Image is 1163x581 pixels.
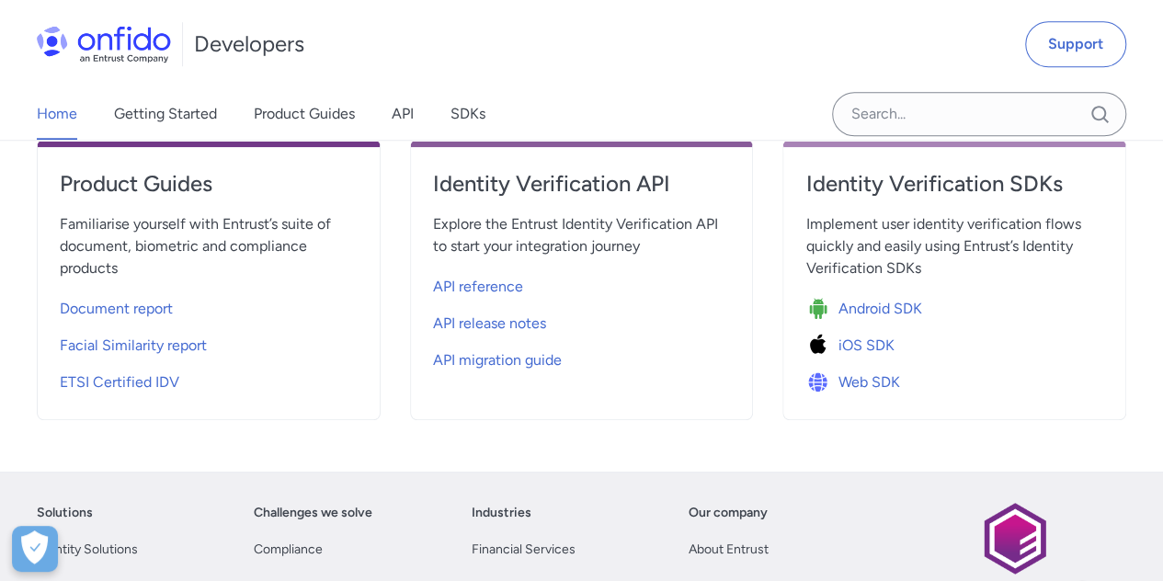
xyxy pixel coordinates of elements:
img: Icon iOS SDK [805,333,838,359]
a: Product Guides [60,169,358,213]
img: Icon Android SDK [805,296,838,322]
span: Document report [60,298,173,320]
span: Implement user identity verification flows quickly and easily using Entrust’s Identity Verificati... [805,213,1103,279]
a: About Entrust [689,539,769,561]
span: API release notes [433,313,546,335]
span: API migration guide [433,349,562,371]
h4: Product Guides [60,169,358,199]
span: Explore the Entrust Identity Verification API to start your integration journey [433,213,731,257]
a: Solutions [37,502,93,524]
h4: Identity Verification API [433,169,731,199]
span: API reference [433,276,523,298]
a: Icon iOS SDKiOS SDK [805,324,1103,360]
img: Onfido Logo [37,26,171,63]
a: ETSI Certified IDV [60,360,358,397]
a: API migration guide [433,338,731,375]
span: Facial Similarity report [60,335,207,357]
a: Our company [689,502,768,524]
span: Web SDK [838,371,899,393]
input: Onfido search input field [832,92,1126,136]
a: API release notes [433,302,731,338]
div: Cookie Preferences [12,526,58,572]
a: Home [37,88,77,140]
a: Identity Verification SDKs [805,169,1103,213]
a: SDKs [450,88,485,140]
a: Identity Solutions [37,539,138,561]
a: Facial Similarity report [60,324,358,360]
button: Open Preferences [12,526,58,572]
h1: Developers [194,29,304,59]
a: Getting Started [114,88,217,140]
img: Icon Web SDK [805,370,838,395]
span: Android SDK [838,298,921,320]
a: Product Guides [254,88,355,140]
a: Document report [60,287,358,324]
a: Identity Verification API [433,169,731,213]
h4: Identity Verification SDKs [805,169,1103,199]
a: API reference [433,265,731,302]
a: Industries [472,502,531,524]
span: ETSI Certified IDV [60,371,179,393]
span: Familiarise yourself with Entrust’s suite of document, biometric and compliance products [60,213,358,279]
a: Financial Services [472,539,576,561]
a: Compliance [254,539,323,561]
a: Icon Android SDKAndroid SDK [805,287,1103,324]
a: API [392,88,414,140]
a: Support [1025,21,1126,67]
a: Challenges we solve [254,502,372,524]
a: Icon Web SDKWeb SDK [805,360,1103,397]
span: iOS SDK [838,335,894,357]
